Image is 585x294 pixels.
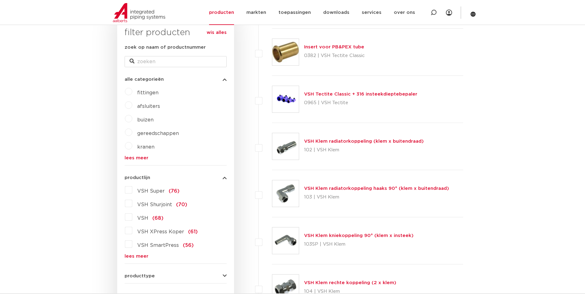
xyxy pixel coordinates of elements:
span: VSH [137,216,148,221]
button: producttype [125,274,227,278]
a: VSH Klem radiatorkoppeling (klem x buitendraad) [304,139,424,144]
p: 0382 | VSH Tectite Classic [304,51,365,61]
span: VSH Super [137,189,165,194]
img: Thumbnail for Insert voor PB&PEX tube [272,39,299,65]
a: buizen [137,117,154,122]
a: VSH Klem rechte koppeling (2 x klem) [304,280,396,285]
span: (70) [176,202,187,207]
span: productlijn [125,175,150,180]
img: Thumbnail for VSH Klem radiatorkoppeling (klem x buitendraad) [272,133,299,160]
span: (56) [183,243,194,248]
img: Thumbnail for VSH Klem kniekoppeling 90° (klem x insteek) [272,227,299,254]
span: VSH SmartPress [137,243,179,248]
a: lees meer [125,156,227,160]
p: 102 | VSH Klem [304,145,424,155]
a: VSH Tectite Classic + 316 insteekdieptebepaler [304,92,417,96]
a: fittingen [137,90,159,95]
a: wis alles [207,29,227,36]
span: VSH Shurjoint [137,202,172,207]
a: gereedschappen [137,131,179,136]
label: zoek op naam of productnummer [125,44,206,51]
span: (76) [169,189,179,194]
button: productlijn [125,175,227,180]
img: Thumbnail for VSH Klem radiatorkoppeling haaks 90° (klem x buitendraad) [272,180,299,207]
h3: filter producten [125,27,227,39]
span: (61) [188,229,198,234]
a: afsluiters [137,104,160,109]
input: zoeken [125,56,227,67]
a: kranen [137,145,154,149]
span: alle categorieën [125,77,164,82]
span: VSH XPress Koper [137,229,184,234]
a: lees meer [125,254,227,259]
span: producttype [125,274,155,278]
a: VSH Klem kniekoppeling 90° (klem x insteek) [304,233,414,238]
img: Thumbnail for VSH Tectite Classic + 316 insteekdieptebepaler [272,86,299,112]
p: 0965 | VSH Tectite [304,98,417,108]
p: 103SP | VSH Klem [304,239,414,249]
a: Insert voor PB&PEX tube [304,45,364,49]
a: VSH Klem radiatorkoppeling haaks 90° (klem x buitendraad) [304,186,449,191]
button: alle categorieën [125,77,227,82]
p: 103 | VSH Klem [304,192,449,202]
span: (68) [152,216,163,221]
